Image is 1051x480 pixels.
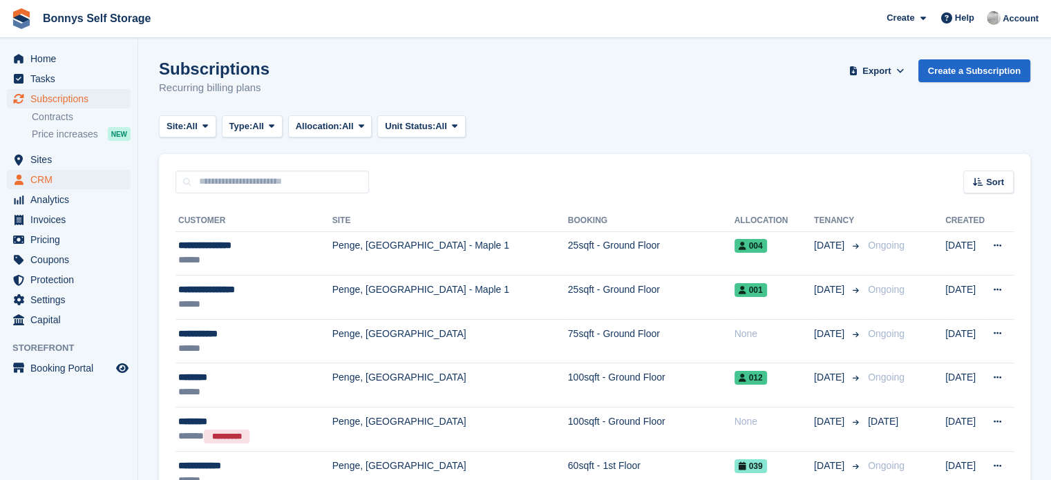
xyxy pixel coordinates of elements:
a: Preview store [114,360,131,376]
a: menu [7,250,131,269]
span: Export [862,64,891,78]
h1: Subscriptions [159,59,269,78]
span: Subscriptions [30,89,113,108]
span: Sort [986,175,1004,189]
span: [DATE] [814,414,847,429]
a: menu [7,190,131,209]
div: NEW [108,127,131,141]
span: [DATE] [868,416,898,427]
span: All [186,119,198,133]
span: Ongoing [868,460,905,471]
a: menu [7,89,131,108]
span: [DATE] [814,370,847,385]
button: Site: All [159,115,216,138]
td: Penge, [GEOGRAPHIC_DATA] [332,363,568,407]
button: Allocation: All [288,115,372,138]
span: Create [887,11,914,25]
td: [DATE] [945,363,985,407]
a: menu [7,230,131,249]
a: menu [7,150,131,169]
span: All [435,119,447,133]
span: Ongoing [868,328,905,339]
a: menu [7,69,131,88]
a: Price increases NEW [32,126,131,142]
td: [DATE] [945,231,985,276]
span: [DATE] [814,459,847,473]
td: 100sqft - Ground Floor [568,407,735,452]
td: [DATE] [945,276,985,320]
a: Bonnys Self Storage [37,7,156,30]
span: Protection [30,270,113,289]
th: Customer [176,210,332,232]
td: 25sqft - Ground Floor [568,276,735,320]
img: James Bonny [987,11,1001,25]
a: menu [7,49,131,68]
button: Export [846,59,907,82]
a: Create a Subscription [918,59,1030,82]
span: [DATE] [814,282,847,297]
span: Allocation: [296,119,342,133]
td: Penge, [GEOGRAPHIC_DATA] - Maple 1 [332,231,568,276]
div: None [735,414,814,429]
a: menu [7,210,131,229]
td: [DATE] [945,407,985,452]
span: CRM [30,170,113,189]
span: Type: [229,119,253,133]
span: Settings [30,290,113,309]
a: Contracts [32,111,131,124]
span: All [252,119,264,133]
a: menu [7,270,131,289]
span: All [342,119,354,133]
th: Site [332,210,568,232]
th: Allocation [735,210,814,232]
th: Tenancy [814,210,862,232]
th: Booking [568,210,735,232]
span: 012 [735,371,767,385]
span: Invoices [30,210,113,229]
td: [DATE] [945,319,985,363]
span: Ongoing [868,284,905,295]
button: Type: All [222,115,283,138]
span: Coupons [30,250,113,269]
span: [DATE] [814,238,847,253]
span: [DATE] [814,327,847,341]
span: Analytics [30,190,113,209]
td: Penge, [GEOGRAPHIC_DATA] [332,319,568,363]
span: 039 [735,459,767,473]
span: Ongoing [868,240,905,251]
button: Unit Status: All [377,115,465,138]
span: Price increases [32,128,98,141]
td: 75sqft - Ground Floor [568,319,735,363]
a: menu [7,310,131,329]
td: Penge, [GEOGRAPHIC_DATA] [332,407,568,452]
span: Unit Status: [385,119,435,133]
img: stora-icon-8386f47178a22dfd0bd8f6a31ec36ba5ce8667c1dd55bd0f319d3a0aa187defe.svg [11,8,32,29]
span: Pricing [30,230,113,249]
span: Storefront [12,341,138,355]
span: Site: [167,119,186,133]
span: Tasks [30,69,113,88]
span: Sites [30,150,113,169]
span: Help [955,11,974,25]
p: Recurring billing plans [159,80,269,96]
span: 004 [735,239,767,253]
td: 100sqft - Ground Floor [568,363,735,407]
a: menu [7,170,131,189]
span: 001 [735,283,767,297]
span: Account [1003,12,1039,26]
span: Ongoing [868,372,905,383]
th: Created [945,210,985,232]
td: Penge, [GEOGRAPHIC_DATA] - Maple 1 [332,276,568,320]
td: 25sqft - Ground Floor [568,231,735,276]
div: None [735,327,814,341]
span: Booking Portal [30,358,113,378]
span: Home [30,49,113,68]
span: Capital [30,310,113,329]
a: menu [7,290,131,309]
a: menu [7,358,131,378]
